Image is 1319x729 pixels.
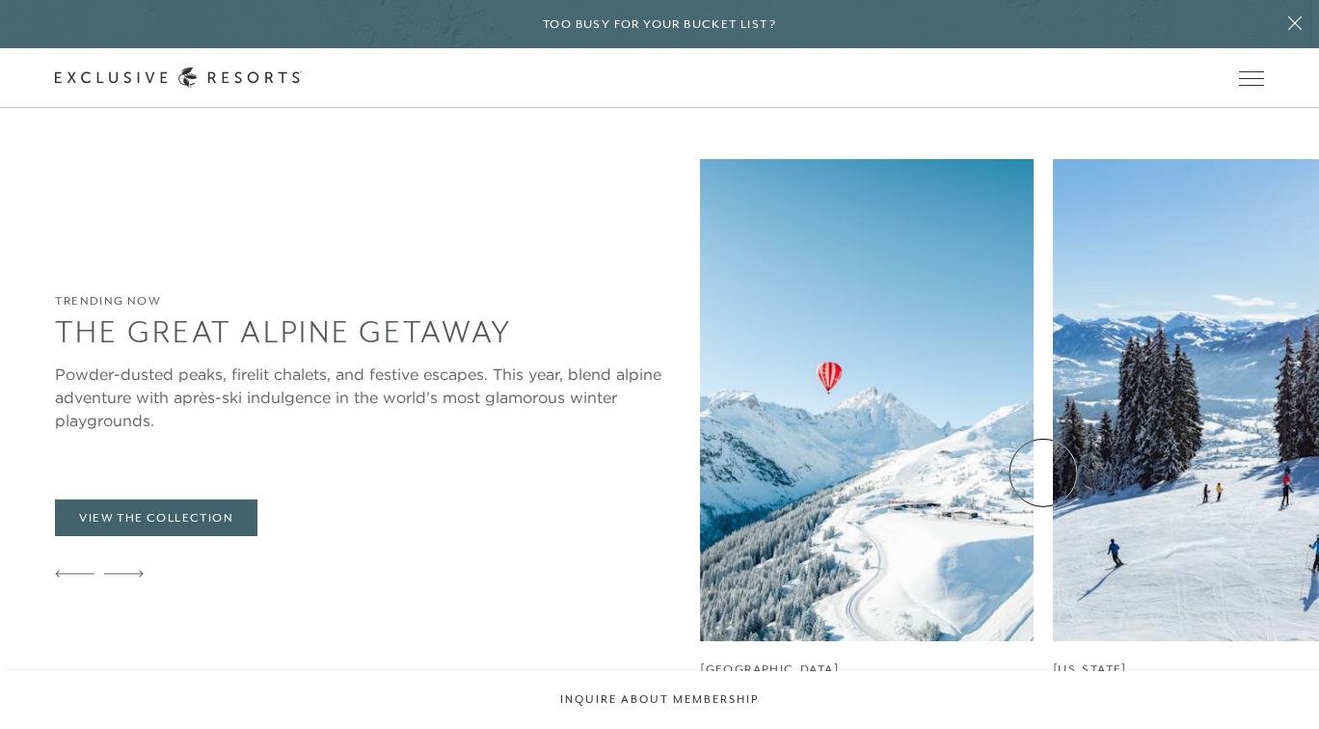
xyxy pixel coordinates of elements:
[700,661,1034,679] figcaption: [GEOGRAPHIC_DATA]
[55,292,681,310] h6: Trending Now
[55,499,257,536] a: View The Collection
[1239,71,1264,85] button: Open navigation
[1230,640,1319,729] iframe: Qualified Messenger
[55,363,681,432] div: Powder-dusted peaks, firelit chalets, and festive escapes. This year, blend alpine adventure with...
[543,15,776,34] h6: Too busy for your bucket list?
